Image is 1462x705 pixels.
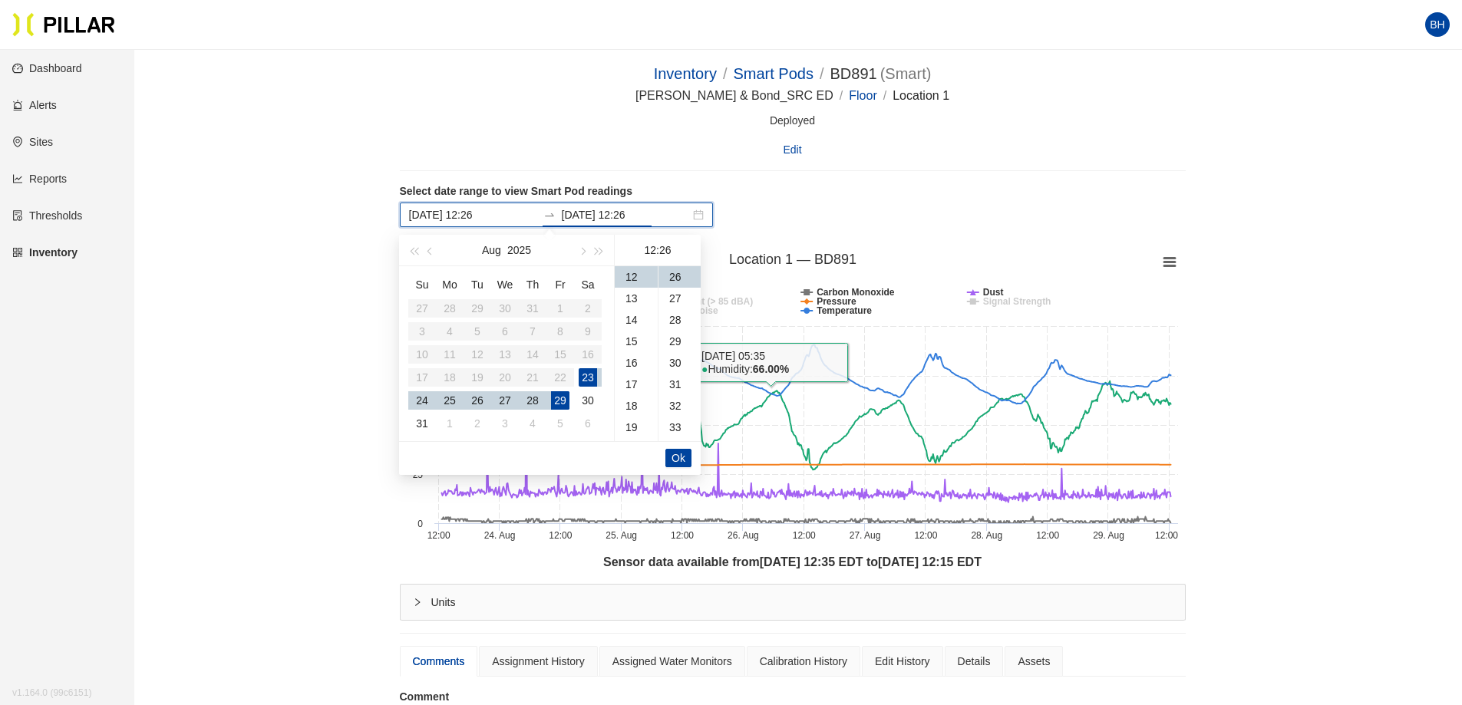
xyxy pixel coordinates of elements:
div: 28 [658,309,701,331]
span: BD891 [830,62,877,86]
td: 2025-08-30 [574,389,602,412]
div: 29 [658,331,701,352]
td: 2025-09-06 [574,412,602,435]
tspan: 28. Aug [971,530,1002,541]
a: environmentSites [12,136,53,148]
div: 31 [413,414,431,433]
td: 2025-08-31 [408,412,436,435]
div: 15 [615,331,658,352]
input: Start date [409,206,537,223]
th: Th [519,272,546,297]
td: 2025-09-01 [436,412,464,435]
div: 5 [551,414,569,433]
tspan: 29. Aug [1093,530,1124,541]
td: 2025-08-25 [436,389,464,412]
div: Deployed [770,112,815,129]
text: 12:00 [1036,530,1059,541]
text: 12:00 [792,530,815,541]
th: We [491,272,519,297]
span: [PERSON_NAME] & Bond_SRC ED [635,89,833,102]
td: 2025-09-04 [519,412,546,435]
div: 12 [615,266,658,288]
span: Ok [672,450,685,466]
a: alertAlerts [12,99,57,111]
a: Floor [849,89,876,102]
div: 27 [658,288,701,309]
a: exceptionThresholds [12,209,82,222]
td: 2025-08-26 [464,389,491,412]
tspan: Pressure [817,296,856,307]
div: 30 [658,352,701,374]
span: to [543,209,556,221]
tspan: 26. Aug [728,530,759,541]
text: 12:00 [1154,530,1177,541]
td: 2025-08-27 [491,389,519,412]
div: 24 [413,391,431,410]
td: 2025-08-29 [546,389,574,412]
td: 2025-08-23 [574,366,602,389]
div: Details [958,653,991,670]
div: 17 [615,374,658,395]
td: 2025-09-03 [491,412,519,435]
a: dashboardDashboard [12,62,82,74]
div: 33 [658,417,701,438]
div: Calibration History [760,653,847,670]
th: Tu [464,272,491,297]
text: 0 [417,519,423,529]
tspan: 25. Aug [606,530,637,541]
a: line-chartReports [12,173,67,185]
div: Sensor data available from [DATE] 12:35 EDT to [DATE] 12:15 EDT [400,552,1186,572]
tspan: Signal Strength [982,296,1051,307]
div: 23 [579,368,597,387]
tspan: Dust [982,287,1003,298]
span: / [820,65,824,82]
div: rightUnits [401,585,1185,620]
tspan: Carbon Monoxide [817,287,895,298]
img: Pillar Technologies [12,12,115,37]
button: Ok [665,449,691,467]
div: 1 [441,414,459,433]
a: Edit [783,141,801,158]
div: 13 [615,288,658,309]
div: 12:26 [621,235,695,265]
div: 16 [615,352,658,374]
div: 31 [658,374,701,395]
span: right [413,598,422,607]
div: Assigned Water Monitors [612,653,732,670]
a: Inventory [654,65,717,82]
span: ( Smart ) [877,62,932,86]
span: / [723,65,728,82]
text: 12:00 [549,530,572,541]
div: 34 [658,438,701,460]
div: 19 [615,417,658,438]
td: 2025-08-28 [519,389,546,412]
div: 4 [523,414,542,433]
div: 32 [658,395,701,417]
div: Assignment History [492,653,585,670]
td: 2025-09-02 [464,412,491,435]
a: qrcodeInventory [12,246,78,259]
div: 28 [523,391,542,410]
div: 25 [441,391,459,410]
div: Comments [413,653,465,670]
button: Aug [482,235,501,265]
div: Assets [1018,653,1050,670]
tspan: 24. Aug [483,530,515,541]
label: Select date range to view Smart Pod readings [400,183,719,199]
input: End date [562,206,690,223]
span: / [883,89,886,102]
div: 6 [579,414,597,433]
th: Sa [574,272,602,297]
tspan: Location 1 — BD891 [728,252,856,267]
div: 2 [468,414,487,433]
text: 12:00 [914,530,937,541]
span: BH [1430,12,1444,37]
div: 30 [579,391,597,410]
div: 14 [615,309,658,331]
label: Comment [400,689,1186,705]
div: 3 [496,414,514,433]
tspan: Temperature [817,305,872,316]
div: 27 [496,391,514,410]
tspan: 27. Aug [849,530,880,541]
